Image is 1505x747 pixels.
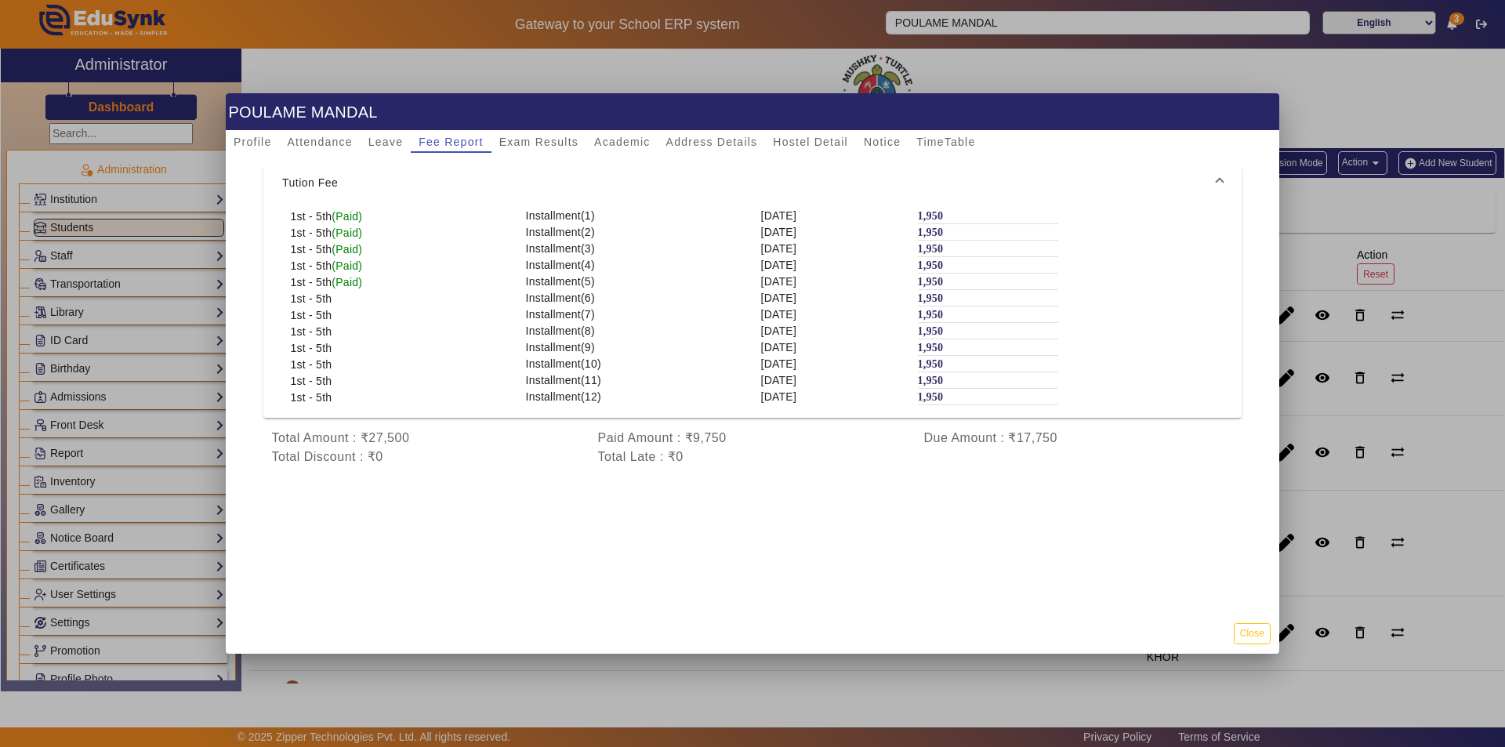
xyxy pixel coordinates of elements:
[526,341,595,354] span: Installment(9)
[666,136,758,147] span: Address Details
[918,292,944,305] label: 1,950
[526,292,595,304] span: Installment(6)
[499,136,578,147] span: Exam Results
[291,324,332,339] span: 1st - 5th
[918,390,944,404] label: 1,950
[526,259,595,271] span: Installment(4)
[761,259,797,271] span: [DATE]
[918,209,944,223] label: 1,950
[761,292,797,304] span: [DATE]
[1234,623,1271,644] button: Close
[761,209,797,222] span: [DATE]
[918,357,944,371] label: 1,950
[918,374,944,387] label: 1,950
[263,208,1242,418] div: Tution Fee
[291,307,332,323] span: 1st - 5th
[263,158,1242,208] mat-expansion-panel-header: Tution Fee
[526,308,595,321] span: Installment(7)
[291,373,332,389] span: 1st - 5th
[332,209,362,224] span: (Paid)
[291,357,332,372] span: 1st - 5th
[864,136,901,147] span: Notice
[589,429,916,448] div: Paid Amount : ₹9,750
[291,291,332,306] span: 1st - 5th
[773,136,848,147] span: Hostel Detail
[761,275,797,288] span: [DATE]
[332,258,362,274] span: (Paid)
[761,325,797,337] span: [DATE]
[291,225,332,241] span: 1st - 5th
[526,325,595,337] span: Installment(8)
[761,357,797,370] span: [DATE]
[761,374,797,386] span: [DATE]
[761,390,797,403] span: [DATE]
[291,258,332,274] span: 1st - 5th
[526,374,601,386] span: Installment(11)
[526,357,601,370] span: Installment(10)
[282,173,1217,192] span: Tution Fee
[918,242,944,256] label: 1,950
[287,136,352,147] span: Attendance
[291,390,332,405] span: 1st - 5th
[918,341,944,354] label: 1,950
[291,274,332,290] span: 1st - 5th
[916,429,1242,448] div: Due Amount : ₹17,750
[526,242,595,255] span: Installment(3)
[918,325,944,338] label: 1,950
[761,341,797,354] span: [DATE]
[918,226,944,239] label: 1,950
[918,275,944,288] label: 1,950
[332,274,362,290] span: (Paid)
[594,136,650,147] span: Academic
[263,448,589,466] div: Total Discount : ₹0
[589,448,916,466] div: Total Late : ₹0
[526,226,595,238] span: Installment(2)
[918,308,944,321] label: 1,950
[291,209,332,224] span: 1st - 5th
[291,340,332,356] span: 1st - 5th
[234,136,271,147] span: Profile
[419,136,484,147] span: Fee Report
[263,429,589,448] div: Total Amount : ₹27,500
[332,241,362,257] span: (Paid)
[526,209,595,222] span: Installment(1)
[526,275,595,288] span: Installment(5)
[332,225,362,241] span: (Paid)
[291,241,332,257] span: 1st - 5th
[226,93,1279,130] h1: POULAME MANDAL
[761,226,797,238] span: [DATE]
[916,136,975,147] span: TimeTable
[368,136,403,147] span: Leave
[761,242,797,255] span: [DATE]
[761,308,797,321] span: [DATE]
[526,390,601,403] span: Installment(12)
[918,259,944,272] label: 1,950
